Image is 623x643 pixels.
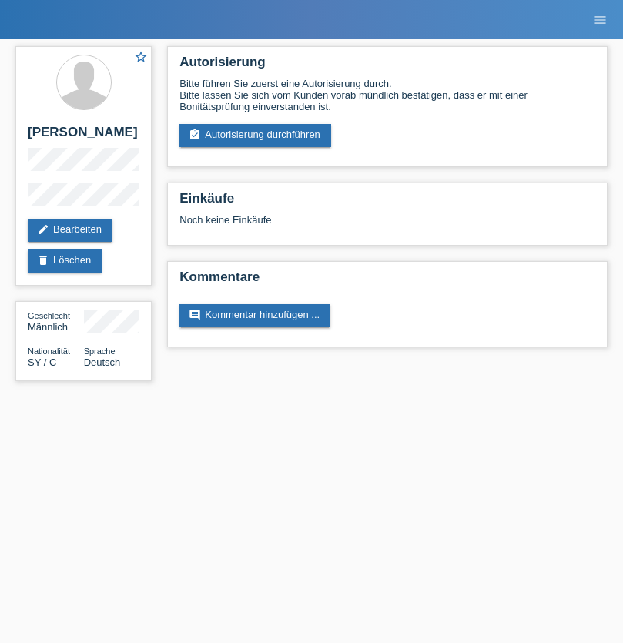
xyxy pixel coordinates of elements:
[28,219,112,242] a: editBearbeiten
[28,347,70,356] span: Nationalität
[28,310,84,333] div: Männlich
[28,357,56,368] span: Syrien / C / 01.01.1995
[189,129,201,141] i: assignment_turned_in
[179,124,331,147] a: assignment_turned_inAutorisierung durchführen
[179,270,595,293] h2: Kommentare
[84,347,116,356] span: Sprache
[179,55,595,78] h2: Autorisierung
[179,191,595,214] h2: Einkäufe
[179,78,595,112] div: Bitte führen Sie zuerst eine Autorisierung durch. Bitte lassen Sie sich vom Kunden vorab mündlich...
[584,15,615,24] a: menu
[28,311,70,320] span: Geschlecht
[592,12,608,28] i: menu
[84,357,121,368] span: Deutsch
[134,50,148,64] i: star_border
[189,309,201,321] i: comment
[28,125,139,148] h2: [PERSON_NAME]
[37,254,49,266] i: delete
[179,214,595,237] div: Noch keine Einkäufe
[28,249,102,273] a: deleteLöschen
[134,50,148,66] a: star_border
[179,304,330,327] a: commentKommentar hinzufügen ...
[37,223,49,236] i: edit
